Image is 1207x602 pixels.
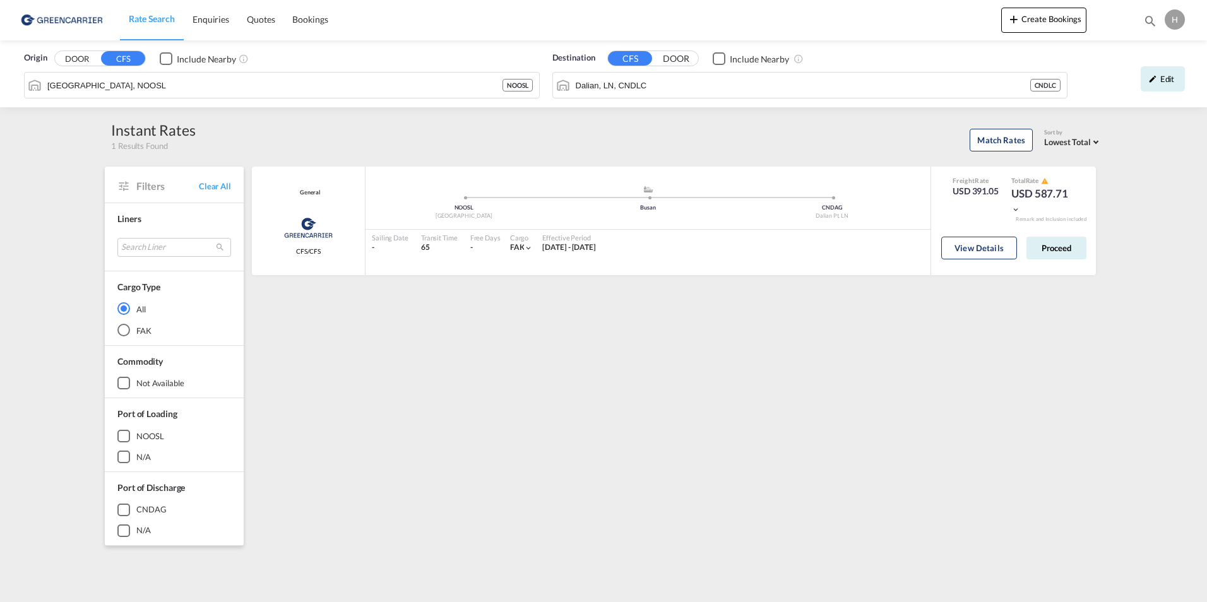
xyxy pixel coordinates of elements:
div: Sailing Date [372,233,408,242]
span: Clear All [199,180,231,192]
md-select: Select: Lowest Total [1044,134,1102,148]
md-icon: assets/icons/custom/ship-fill.svg [641,186,656,192]
md-icon: icon-plus 400-fg [1006,11,1021,27]
button: DOOR [654,52,698,66]
div: icon-pencilEdit [1141,66,1185,91]
div: Dalian Pt, LN [740,212,924,220]
button: icon-plus 400-fgCreate Bookings [1001,8,1086,33]
md-icon: icon-pencil [1148,74,1157,83]
span: Enquiries [193,14,229,25]
button: CFS [608,51,652,66]
div: Total Rate [1011,176,1074,186]
span: Port of Loading [117,408,177,419]
div: N/A [136,451,151,463]
button: View Details [941,237,1017,259]
div: - [372,242,408,253]
md-icon: Unchecked: Ignores neighbouring ports when fetching rates.Checked : Includes neighbouring ports w... [239,54,249,64]
span: Destination [552,52,595,64]
div: Include Nearby [177,53,236,66]
div: not available [136,377,184,389]
div: Cargo [510,233,533,242]
img: Greencarrier Consolidator [280,212,336,244]
div: CNDLC [1030,79,1061,91]
div: [GEOGRAPHIC_DATA] [372,212,556,220]
button: Proceed [1026,237,1086,259]
div: H [1165,9,1185,30]
md-icon: icon-chevron-down [524,244,533,252]
md-icon: icon-alert [1041,177,1049,185]
span: CFS/CFS [296,247,321,256]
span: 1 Results Found [111,140,168,151]
div: NOOSL [372,204,556,212]
span: Bookings [292,14,328,25]
div: Instant Rates [111,120,196,140]
md-radio-button: FAK [117,324,231,336]
span: Quotes [247,14,275,25]
md-radio-button: All [117,302,231,315]
button: Match Rates [970,129,1033,151]
div: Busan [556,204,740,212]
div: Freight Rate [953,176,999,185]
div: CNDAG [740,204,924,212]
div: - [470,242,473,253]
button: CFS [101,51,145,66]
span: Origin [24,52,47,64]
md-icon: icon-magnify [1143,14,1157,28]
span: Filters [136,179,199,193]
div: Cargo Type [117,281,160,293]
div: Remark and Inclusion included [1006,216,1096,223]
md-checkbox: NOOSL [117,430,231,442]
div: USD 587.71 [1011,186,1074,216]
md-checkbox: Checkbox No Ink [160,52,236,65]
img: e39c37208afe11efa9cb1d7a6ea7d6f5.png [19,6,104,34]
span: [DATE] - [DATE] [542,242,596,252]
span: Lowest Total [1044,137,1091,147]
span: General [297,189,320,197]
div: Effective Period [542,233,596,242]
span: Rate Search [129,13,175,24]
span: Liners [117,213,141,224]
div: USD 391.05 [953,185,999,198]
div: icon-magnify [1143,14,1157,33]
div: Transit Time [421,233,458,242]
input: Search by Port [576,76,1030,95]
div: NOOSL [136,430,164,442]
div: CNDAG [136,504,167,515]
md-input-container: Dalian, LN, CNDLC [553,73,1067,98]
div: Include Nearby [730,53,789,66]
md-icon: Unchecked: Ignores neighbouring ports when fetching rates.Checked : Includes neighbouring ports w... [794,54,804,64]
md-checkbox: CNDAG [117,504,231,516]
span: Commodity [117,356,163,367]
div: Sort by [1044,129,1102,137]
md-input-container: Oslo, NOOSL [25,73,539,98]
div: 01 Oct 2025 - 31 Oct 2025 [542,242,596,253]
div: NOOSL [502,79,533,91]
button: DOOR [55,52,99,66]
button: icon-alert [1040,176,1049,186]
span: FAK [510,242,525,252]
input: Search by Port [47,76,502,95]
span: Port of Discharge [117,482,185,493]
div: 65 [421,242,458,253]
div: Free Days [470,233,501,242]
md-checkbox: N/A [117,524,231,537]
md-checkbox: N/A [117,451,231,463]
div: Contract / Rate Agreement / Tariff / Spot Pricing Reference Number: General [297,189,320,197]
div: N/A [136,524,151,536]
md-icon: icon-chevron-down [1011,205,1020,214]
md-checkbox: Checkbox No Ink [713,52,789,65]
